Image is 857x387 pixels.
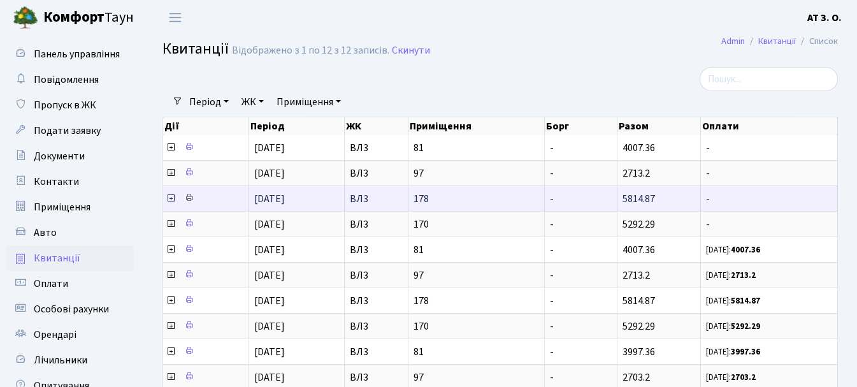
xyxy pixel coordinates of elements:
span: - [706,168,832,179]
span: Панель управління [34,47,120,61]
small: [DATE]: [706,346,760,358]
span: Документи [34,149,85,163]
a: Панель управління [6,41,134,67]
span: Авто [34,226,57,240]
button: Переключити навігацію [159,7,191,28]
span: Приміщення [34,200,90,214]
li: Список [796,34,838,48]
small: [DATE]: [706,372,756,383]
th: Оплати [701,117,838,135]
a: Квитанції [6,245,134,271]
span: Орендарі [34,328,76,342]
span: Квитанції [34,251,80,265]
span: ВЛ3 [350,372,403,383]
span: ВЛ3 [350,347,403,357]
a: Повідомлення [6,67,134,92]
span: 178 [414,296,539,306]
span: [DATE] [254,370,285,384]
a: Авто [6,220,134,245]
a: Особові рахунки [6,296,134,322]
span: Лічильники [34,353,87,367]
th: Дії [163,117,249,135]
span: 5814.87 [623,192,655,206]
span: [DATE] [254,243,285,257]
span: - [706,194,832,204]
span: - [550,166,554,180]
span: Подати заявку [34,124,101,138]
span: - [550,370,554,384]
a: Документи [6,143,134,169]
a: Період [184,91,234,113]
span: 178 [414,194,539,204]
th: Разом [617,117,701,135]
span: 97 [414,168,539,179]
b: 4007.36 [731,244,760,256]
span: 5292.29 [623,217,655,231]
span: - [550,268,554,282]
b: 2703.2 [731,372,756,383]
span: ВЛ3 [350,270,403,281]
span: 81 [414,347,539,357]
a: Оплати [6,271,134,296]
span: 97 [414,270,539,281]
span: ВЛ3 [350,219,403,230]
span: 5292.29 [623,319,655,333]
span: [DATE] [254,141,285,155]
span: 2703.2 [623,370,650,384]
span: 97 [414,372,539,383]
span: 2713.2 [623,166,650,180]
span: - [706,143,832,153]
b: АТ З. О. [807,11,842,25]
small: [DATE]: [706,295,760,307]
span: [DATE] [254,192,285,206]
span: [DATE] [254,268,285,282]
span: ВЛ3 [350,143,403,153]
span: [DATE] [254,294,285,308]
div: Відображено з 1 по 12 з 12 записів. [232,45,389,57]
th: Період [249,117,345,135]
b: 5814.87 [731,295,760,307]
span: ВЛ3 [350,321,403,332]
small: [DATE]: [706,321,760,332]
span: 170 [414,321,539,332]
a: Орендарі [6,322,134,347]
span: - [550,217,554,231]
span: 3997.36 [623,345,655,359]
span: 5814.87 [623,294,655,308]
span: Особові рахунки [34,302,109,316]
span: - [550,345,554,359]
span: - [550,319,554,333]
img: logo.png [13,5,38,31]
span: Пропуск в ЖК [34,98,96,112]
span: Контакти [34,175,79,189]
input: Пошук... [700,67,838,91]
span: Квитанції [162,38,229,60]
a: Приміщення [6,194,134,220]
span: [DATE] [254,217,285,231]
span: - [706,219,832,230]
b: 5292.29 [731,321,760,332]
a: Admin [721,34,745,48]
span: [DATE] [254,166,285,180]
a: Квитанції [758,34,796,48]
span: 4007.36 [623,243,655,257]
span: - [550,141,554,155]
th: ЖК [345,117,408,135]
span: [DATE] [254,319,285,333]
span: ВЛ3 [350,296,403,306]
b: 3997.36 [731,346,760,358]
a: АТ З. О. [807,10,842,26]
a: Скинути [392,45,430,57]
nav: breadcrumb [702,28,857,55]
span: 81 [414,245,539,255]
th: Приміщення [408,117,545,135]
a: ЖК [236,91,269,113]
span: 2713.2 [623,268,650,282]
span: Оплати [34,277,68,291]
span: [DATE] [254,345,285,359]
span: ВЛ3 [350,168,403,179]
b: Комфорт [43,7,104,27]
span: ВЛ3 [350,194,403,204]
span: ВЛ3 [350,245,403,255]
th: Борг [545,117,617,135]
